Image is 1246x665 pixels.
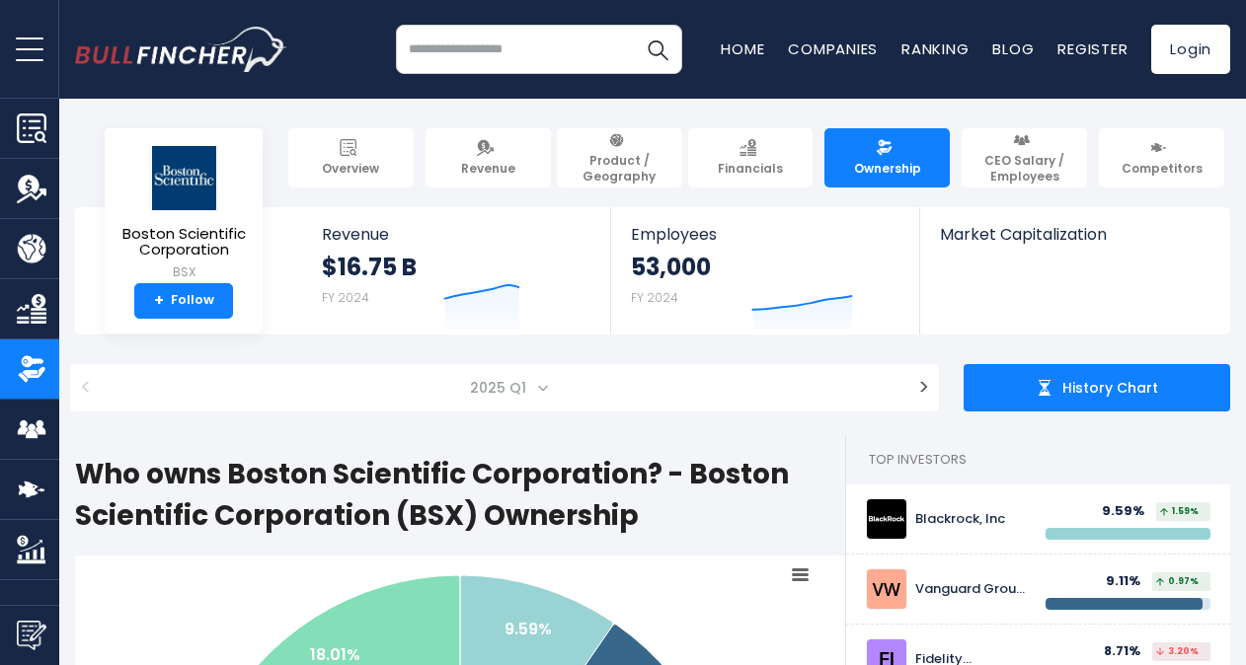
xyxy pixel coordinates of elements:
[1156,577,1199,586] span: 0.97%
[940,225,1208,244] span: Market Capitalization
[112,364,898,411] span: 2025 Q1
[1099,128,1224,187] a: Competitors
[322,225,591,244] span: Revenue
[633,25,682,74] button: Search
[1156,647,1199,656] span: 3.20%
[631,252,711,282] strong: 53,000
[505,618,552,640] text: 9.59%
[322,252,417,282] strong: $16.75 B
[788,38,878,59] a: Companies
[70,364,102,411] button: <
[461,161,515,177] span: Revenue
[288,128,414,187] a: Overview
[920,207,1228,277] a: Market Capitalization
[1122,161,1203,177] span: Competitors
[718,161,783,177] span: Financials
[915,511,1031,528] div: Blackrock, Inc
[901,38,969,59] a: Ranking
[462,374,538,402] span: 2025 Q1
[426,128,551,187] a: Revenue
[846,435,1230,484] h2: Top Investors
[971,153,1078,184] span: CEO Salary / Employees
[631,289,678,306] small: FY 2024
[1037,380,1052,396] img: history chart
[322,289,369,306] small: FY 2024
[962,128,1087,187] a: CEO Salary / Employees
[631,225,898,244] span: Employees
[322,161,379,177] span: Overview
[566,153,673,184] span: Product / Geography
[992,38,1034,59] a: Blog
[134,283,233,319] a: +Follow
[1062,379,1158,397] span: History Chart
[120,263,247,281] small: BSX
[854,161,921,177] span: Ownership
[1102,503,1156,520] div: 9.59%
[75,27,287,72] img: bullfincher logo
[824,128,950,187] a: Ownership
[75,454,845,537] h1: Who owns Boston Scientific Corporation? - Boston Scientific Corporation (BSX) Ownership
[1104,643,1152,660] div: 8.71%
[557,128,682,187] a: Product / Geography
[1160,507,1199,516] span: 1.59%
[1057,38,1128,59] a: Register
[688,128,814,187] a: Financials
[721,38,764,59] a: Home
[908,364,939,411] button: >
[1151,25,1230,74] a: Login
[119,144,248,283] a: Boston Scientific Corporation BSX
[302,207,611,334] a: Revenue $16.75 B FY 2024
[1106,573,1152,590] div: 9.11%
[17,354,46,384] img: Ownership
[75,27,287,72] a: Go to homepage
[915,581,1031,598] div: Vanguard Group Inc
[120,226,247,259] span: Boston Scientific Corporation
[611,207,918,334] a: Employees 53,000 FY 2024
[154,292,164,310] strong: +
